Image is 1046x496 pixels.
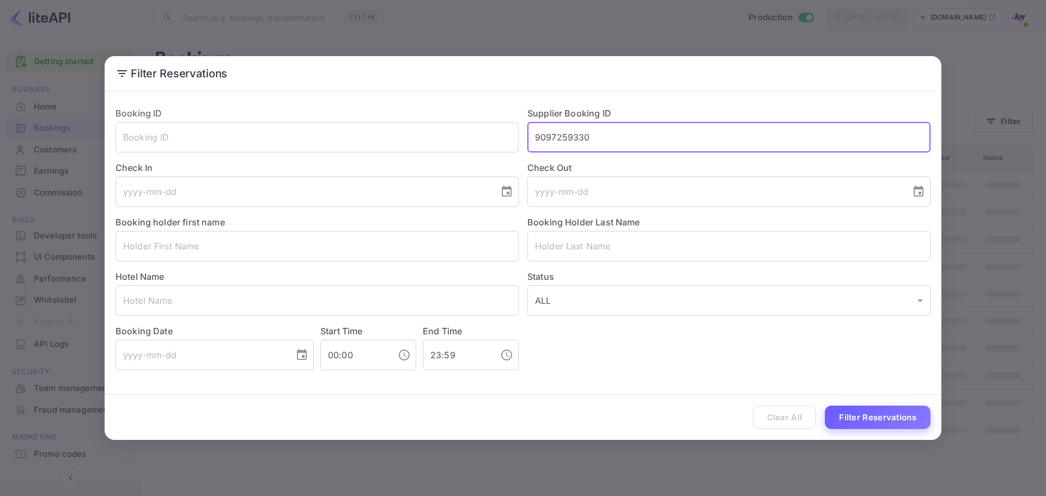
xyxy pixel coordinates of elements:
[115,161,519,174] label: Check In
[115,271,165,282] label: Hotel Name
[115,108,162,119] label: Booking ID
[115,176,491,207] input: yyyy-mm-dd
[291,344,313,366] button: Choose date
[527,270,931,283] label: Status
[423,340,491,370] input: hh:mm
[527,285,931,316] div: ALL
[496,344,518,366] button: Choose time, selected time is 11:59 PM
[527,176,903,207] input: yyyy-mm-dd
[115,324,314,338] label: Booking Date
[105,56,941,91] h2: Filter Reservations
[423,326,462,336] label: End Time
[908,181,929,203] button: Choose date
[496,181,518,203] button: Choose date
[320,326,363,336] label: Start Time
[320,340,389,370] input: hh:mm
[527,231,931,261] input: Holder Last Name
[115,231,519,261] input: Holder First Name
[825,406,931,429] button: Filter Reservations
[115,285,519,316] input: Hotel Name
[115,340,287,370] input: yyyy-mm-dd
[393,344,415,366] button: Choose time, selected time is 12:00 AM
[527,161,931,174] label: Check Out
[527,122,931,152] input: Supplier Booking ID
[527,108,611,119] label: Supplier Booking ID
[115,122,519,152] input: Booking ID
[115,217,225,228] label: Booking holder first name
[527,217,640,228] label: Booking Holder Last Name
